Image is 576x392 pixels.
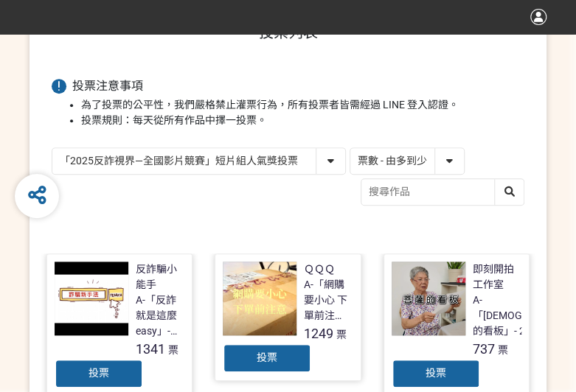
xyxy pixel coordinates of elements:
span: 737 [473,341,495,357]
span: 投票 [426,367,446,379]
span: 票 [168,344,178,356]
div: A-「反詐就是這麼easy」- 2025新竹市反詐視界影片徵件 [136,293,185,339]
span: 投票注意事項 [72,79,143,93]
span: 1341 [136,341,165,357]
div: 即刻開拍工作室 [473,262,522,293]
div: ＱＱＱ [304,262,335,277]
span: 投票 [257,351,277,363]
span: 票 [336,329,347,340]
span: 1249 [304,326,333,341]
li: 為了投票的公平性，我們嚴格禁止灌票行為，所有投票者皆需經過 LINE 登入認證。 [81,97,524,113]
span: 投票 [89,367,109,379]
input: 搜尋作品 [361,179,524,205]
div: 反詐騙小能手 [136,262,185,293]
div: A-「網購要小心 下單前注意」- 2025新竹市反詐視界影片徵件 [304,277,353,323]
a: ＱＱＱA-「網購要小心 下單前注意」- 2025新竹市反詐視界影片徵件1249票投票 [215,253,361,381]
li: 投票規則：每天從所有作品中擇一投票。 [81,113,524,128]
span: 票 [498,344,508,356]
